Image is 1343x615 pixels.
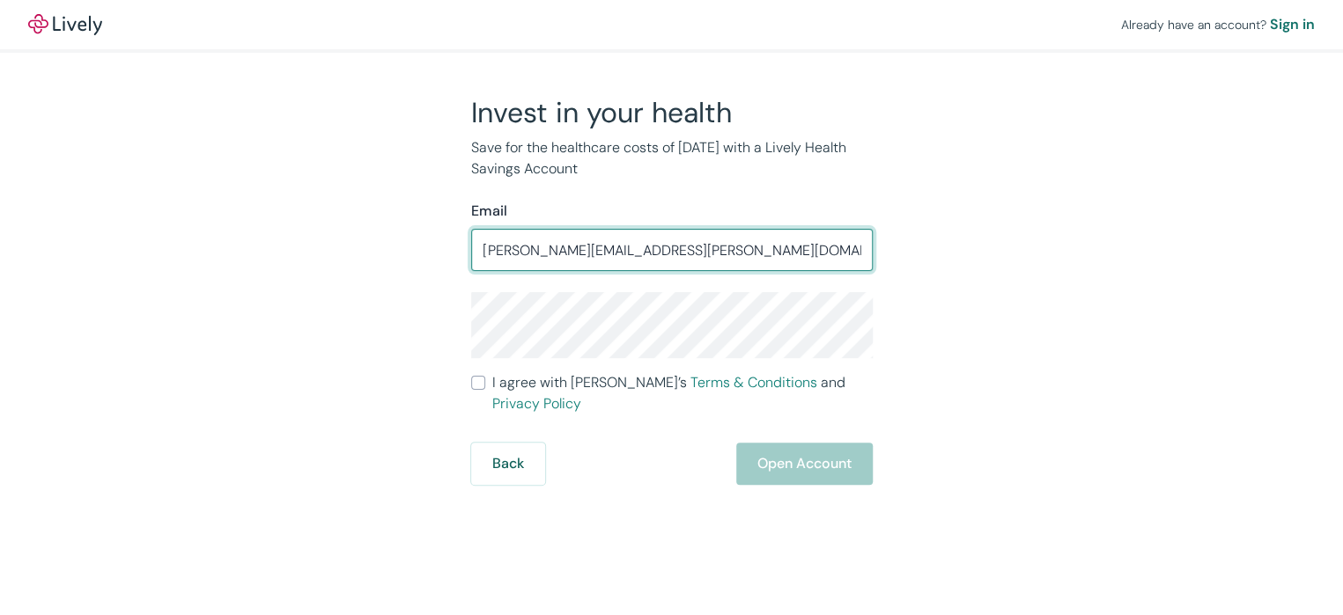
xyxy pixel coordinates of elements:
[471,443,545,485] button: Back
[1270,14,1315,35] a: Sign in
[28,14,102,35] a: LivelyLively
[690,373,817,392] a: Terms & Conditions
[492,394,581,413] a: Privacy Policy
[1121,14,1315,35] div: Already have an account?
[471,95,873,130] h2: Invest in your health
[28,14,102,35] img: Lively
[471,137,873,179] p: Save for the healthcare costs of [DATE] with a Lively Health Savings Account
[471,201,507,222] label: Email
[492,372,873,414] span: I agree with [PERSON_NAME]’s and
